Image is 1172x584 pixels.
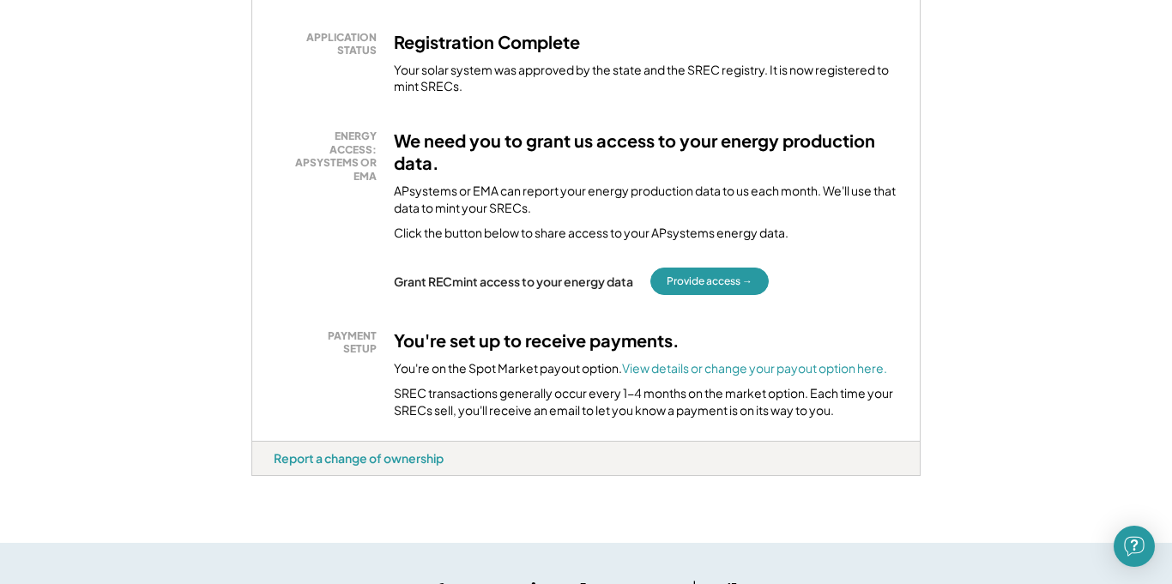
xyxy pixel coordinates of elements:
[274,450,444,466] div: Report a change of ownership
[1114,526,1155,567] div: Open Intercom Messenger
[394,225,788,242] div: Click the button below to share access to your APsystems energy data.
[251,476,309,483] div: lsrraywq - VA Distributed
[282,31,377,57] div: APPLICATION STATUS
[394,329,680,352] h3: You're set up to receive payments.
[650,268,769,295] button: Provide access →
[394,360,887,377] div: You're on the Spot Market payout option.
[622,360,887,376] a: View details or change your payout option here.
[394,385,898,418] div: SREC transactions generally occur every 1-4 months on the market option. Each time your SRECs sel...
[394,274,633,289] div: Grant RECmint access to your energy data
[394,129,898,174] h3: We need you to grant us access to your energy production data.
[282,129,377,183] div: ENERGY ACCESS: APSYSTEMS OR EMA
[394,31,580,53] h3: Registration Complete
[282,329,377,356] div: PAYMENT SETUP
[394,183,898,216] div: APsystems or EMA can report your energy production data to us each month. We'll use that data to ...
[394,62,898,95] div: Your solar system was approved by the state and the SREC registry. It is now registered to mint S...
